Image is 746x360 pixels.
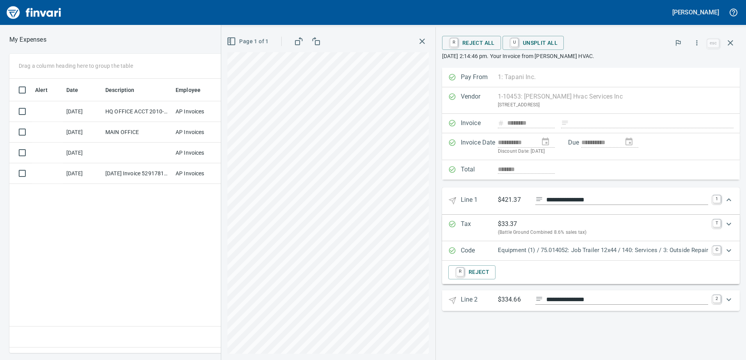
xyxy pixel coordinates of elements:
[63,122,102,143] td: [DATE]
[448,36,495,49] span: Reject All
[105,85,145,95] span: Description
[498,295,529,305] p: $334.66
[172,143,231,163] td: AP Invoices
[509,36,558,49] span: Unsplit All
[670,34,687,51] button: Flag
[461,295,498,306] p: Line 2
[63,163,102,184] td: [DATE]
[707,39,719,48] a: esc
[442,52,740,60] p: [DATE] 2:14:46 pm. Your Invoice from [PERSON_NAME] HVAC.
[442,241,740,261] div: Expand
[450,38,458,47] a: R
[19,62,133,70] p: Drag a column heading here to group the table
[498,246,708,255] p: Equipment (1) / 75.014052: Job Trailer 12x44 / 140: Services / 3: Outside Repair
[498,229,708,236] p: (Battle Ground Combined 8.6% sales tax)
[461,219,498,236] p: Tax
[442,261,740,284] div: Expand
[455,266,489,279] span: Reject
[66,85,78,95] span: Date
[105,85,135,95] span: Description
[456,268,464,276] a: R
[442,36,501,50] button: RReject All
[713,295,721,303] a: 2
[35,85,58,95] span: Alert
[35,85,48,95] span: Alert
[713,195,721,203] a: 1
[511,38,518,47] a: U
[176,85,211,95] span: Employee
[63,101,102,122] td: [DATE]
[688,34,705,51] button: More
[66,85,89,95] span: Date
[442,290,740,311] div: Expand
[503,36,564,50] button: UUnsplit All
[228,37,268,46] span: Page 1 of 1
[5,3,63,22] img: Finvari
[498,195,529,205] p: $421.37
[713,246,721,254] a: C
[713,219,721,227] a: T
[172,122,231,143] td: AP Invoices
[670,6,721,18] button: [PERSON_NAME]
[102,122,172,143] td: MAIN OFFICE
[442,215,740,241] div: Expand
[705,34,740,52] span: Close invoice
[448,265,496,279] button: RReject
[9,35,46,44] nav: breadcrumb
[172,163,231,184] td: AP Invoices
[9,35,46,44] p: My Expenses
[498,219,517,229] p: $ 33.37
[102,101,172,122] td: HQ OFFICE ACCT 2010-1348004
[63,143,102,163] td: [DATE]
[442,187,740,214] div: Expand
[461,195,498,206] p: Line 1
[176,85,201,95] span: Employee
[225,34,272,49] button: Page 1 of 1
[172,101,231,122] td: AP Invoices
[672,8,719,16] h5: [PERSON_NAME]
[102,163,172,184] td: [DATE] Invoice 5291781444 from Vestis (1-10070)
[461,246,498,256] p: Code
